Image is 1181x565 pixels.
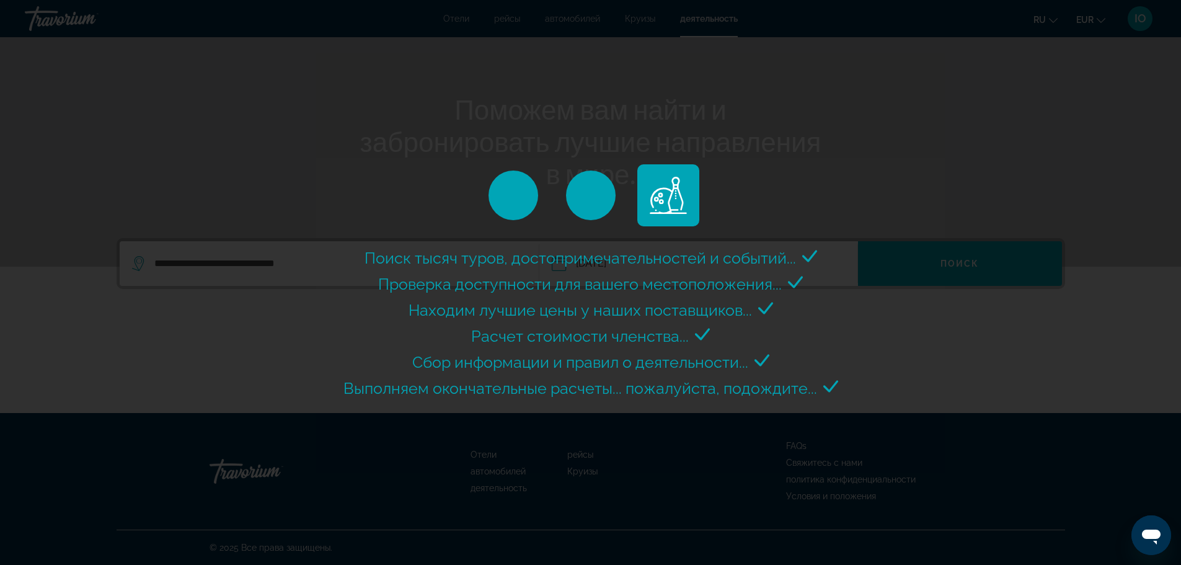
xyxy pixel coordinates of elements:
iframe: Кнопка запуска окна обмена сообщениями [1131,515,1171,555]
span: Поиск тысяч туров, достопримечательностей и событий... [365,249,796,267]
span: Проверка доступности для вашего местоположения... [378,275,782,293]
span: Сбор информации и правил о деятельности... [412,353,748,371]
span: Расчет стоимости членства... [471,327,689,345]
span: Находим лучшие цены у наших поставщиков... [409,301,752,319]
span: Выполняем окончательные расчеты... пожалуйста, подождите... [343,379,817,398]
